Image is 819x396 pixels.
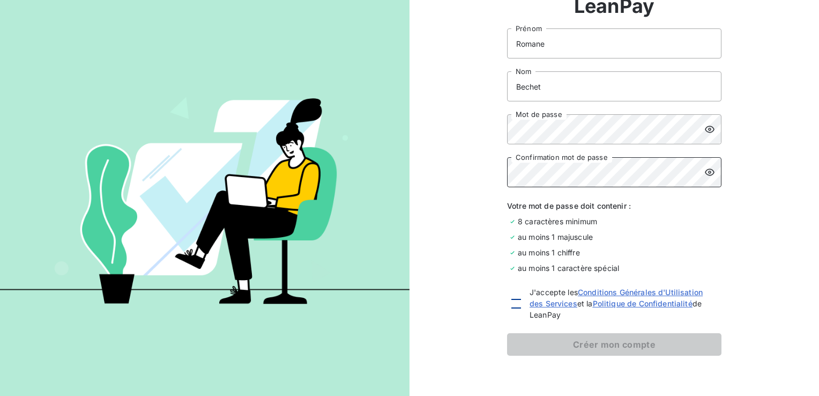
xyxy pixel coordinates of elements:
[518,216,597,227] span: 8 caractères minimum
[507,71,721,101] input: placeholder
[507,28,721,58] input: placeholder
[518,247,580,258] span: au moins 1 chiffre
[530,287,717,320] span: J'accepte les et la de LeanPay
[518,262,619,274] span: au moins 1 caractère spécial
[518,231,593,243] span: au moins 1 majuscule
[507,333,721,356] button: Créer mon compte
[507,200,721,211] span: Votre mot de passe doit contenir :
[530,288,703,308] a: Conditions Générales d'Utilisation des Services
[593,299,693,308] a: Politique de Confidentialité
